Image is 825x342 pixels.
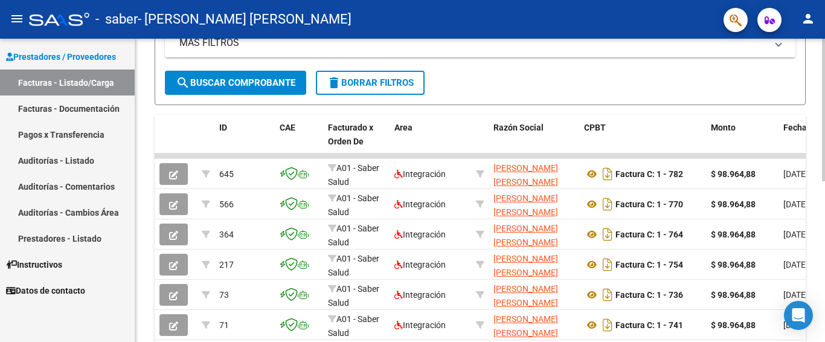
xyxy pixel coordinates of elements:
strong: Factura C: 1 - 754 [615,260,683,269]
span: A01 - Saber Salud [328,314,379,338]
span: A01 - Saber Salud [328,254,379,277]
mat-icon: delete [327,76,341,90]
strong: $ 98.964,88 [711,260,756,269]
strong: $ 98.964,88 [711,290,756,300]
span: Razón Social [493,123,544,132]
span: - saber [95,6,138,33]
span: Monto [711,123,736,132]
datatable-header-cell: Monto [706,115,778,168]
span: A01 - Saber Salud [328,224,379,247]
span: A01 - Saber Salud [328,193,379,217]
span: Facturado x Orden De [328,123,373,146]
span: Prestadores / Proveedores [6,50,116,63]
strong: $ 98.964,88 [711,199,756,209]
div: 27203656314 [493,252,574,277]
div: 27203656314 [493,282,574,308]
span: [DATE] [783,320,808,330]
span: Instructivos [6,258,62,271]
strong: Factura C: 1 - 741 [615,320,683,330]
span: Datos de contacto [6,284,85,297]
span: Buscar Comprobante [176,77,295,88]
div: 27203656314 [493,192,574,217]
i: Descargar documento [600,285,615,305]
datatable-header-cell: Razón Social [489,115,579,168]
span: [PERSON_NAME] [PERSON_NAME] [493,284,558,308]
span: Integración [394,169,446,179]
span: [DATE] [783,230,808,239]
i: Descargar documento [600,315,615,335]
button: Borrar Filtros [316,71,425,95]
span: 71 [219,320,229,330]
span: ID [219,123,227,132]
div: 27203656314 [493,312,574,338]
mat-expansion-panel-header: MAS FILTROS [165,28,795,57]
strong: Factura C: 1 - 736 [615,290,683,300]
datatable-header-cell: ID [214,115,275,168]
strong: $ 98.964,88 [711,320,756,330]
datatable-header-cell: Area [390,115,471,168]
datatable-header-cell: CAE [275,115,323,168]
span: A01 - Saber Salud [328,284,379,308]
span: [DATE] [783,260,808,269]
datatable-header-cell: Facturado x Orden De [323,115,390,168]
span: CPBT [584,123,606,132]
strong: Factura C: 1 - 782 [615,169,683,179]
span: Integración [394,320,446,330]
i: Descargar documento [600,225,615,244]
span: Integración [394,199,446,209]
span: - [PERSON_NAME] [PERSON_NAME] [138,6,352,33]
mat-icon: menu [10,11,24,26]
span: Integración [394,260,446,269]
span: A01 - Saber Salud [328,163,379,187]
span: [DATE] [783,290,808,300]
span: [PERSON_NAME] [PERSON_NAME] [493,314,558,338]
strong: $ 98.964,88 [711,169,756,179]
span: Borrar Filtros [327,77,414,88]
strong: $ 98.964,88 [711,230,756,239]
span: Integración [394,230,446,239]
datatable-header-cell: CPBT [579,115,706,168]
mat-icon: person [801,11,815,26]
div: 27203656314 [493,222,574,247]
span: 364 [219,230,234,239]
span: [PERSON_NAME] [PERSON_NAME] [493,224,558,247]
span: [DATE] [783,169,808,179]
button: Buscar Comprobante [165,71,306,95]
span: [PERSON_NAME] [PERSON_NAME] [493,193,558,217]
span: 73 [219,290,229,300]
span: 645 [219,169,234,179]
i: Descargar documento [600,255,615,274]
span: 566 [219,199,234,209]
span: [PERSON_NAME] [PERSON_NAME] [493,254,558,277]
span: [DATE] [783,199,808,209]
i: Descargar documento [600,195,615,214]
span: CAE [280,123,295,132]
div: 27203656314 [493,161,574,187]
strong: Factura C: 1 - 770 [615,199,683,209]
span: Area [394,123,412,132]
div: Open Intercom Messenger [784,301,813,330]
mat-panel-title: MAS FILTROS [179,36,766,50]
i: Descargar documento [600,164,615,184]
span: Integración [394,290,446,300]
span: [PERSON_NAME] [PERSON_NAME] [493,163,558,187]
strong: Factura C: 1 - 764 [615,230,683,239]
span: 217 [219,260,234,269]
mat-icon: search [176,76,190,90]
